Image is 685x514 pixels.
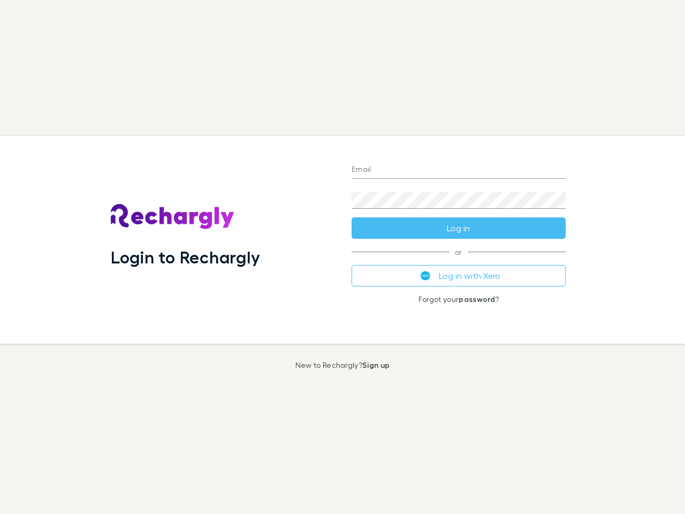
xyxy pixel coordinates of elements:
p: Forgot your ? [352,295,566,304]
button: Log in with Xero [352,265,566,286]
span: or [352,252,566,252]
img: Rechargly's Logo [111,204,235,230]
a: password [459,294,495,304]
h1: Login to Rechargly [111,247,260,267]
img: Xero's logo [421,271,430,281]
button: Log in [352,217,566,239]
p: New to Rechargly? [295,361,390,369]
a: Sign up [362,360,390,369]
